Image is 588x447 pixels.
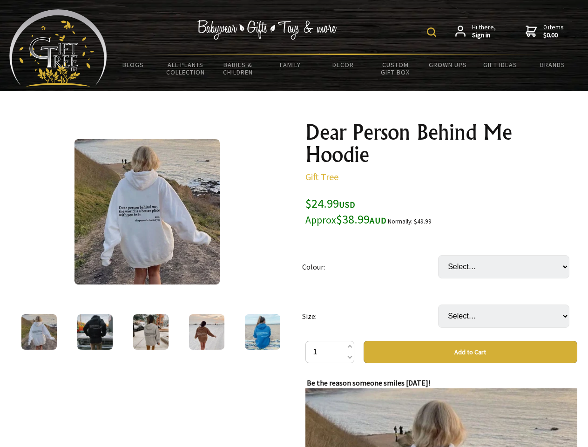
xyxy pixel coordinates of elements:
a: 0 items$0.00 [526,23,564,40]
strong: Sign in [472,31,496,40]
h1: Dear Person Behind Me Hoodie [305,121,577,166]
td: Size: [302,291,438,341]
a: Brands [527,55,579,74]
span: AUD [370,215,386,226]
span: $24.99 $38.99 [305,196,386,227]
a: Custom Gift Box [369,55,422,82]
img: Dear Person Behind Me Hoodie [21,314,57,350]
img: Babyware - Gifts - Toys and more... [9,9,107,87]
img: Dear Person Behind Me Hoodie [245,314,280,350]
img: Dear Person Behind Me Hoodie [74,139,220,284]
a: Babies & Children [212,55,264,82]
a: Grown Ups [421,55,474,74]
img: Dear Person Behind Me Hoodie [133,314,169,350]
a: Family [264,55,317,74]
strong: $0.00 [543,31,564,40]
small: Normally: $49.99 [388,217,432,225]
span: USD [339,199,355,210]
td: Colour: [302,242,438,291]
small: Approx [305,214,336,226]
img: Dear Person Behind Me Hoodie [77,314,113,350]
a: Decor [317,55,369,74]
a: Gift Ideas [474,55,527,74]
button: Add to Cart [364,341,577,363]
img: Dear Person Behind Me Hoodie [189,314,224,350]
a: Gift Tree [305,171,338,183]
img: Babywear - Gifts - Toys & more [197,20,337,40]
span: Hi there, [472,23,496,40]
a: Hi there,Sign in [455,23,496,40]
img: product search [427,27,436,37]
span: 0 items [543,23,564,40]
a: BLOGS [107,55,160,74]
a: All Plants Collection [160,55,212,82]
